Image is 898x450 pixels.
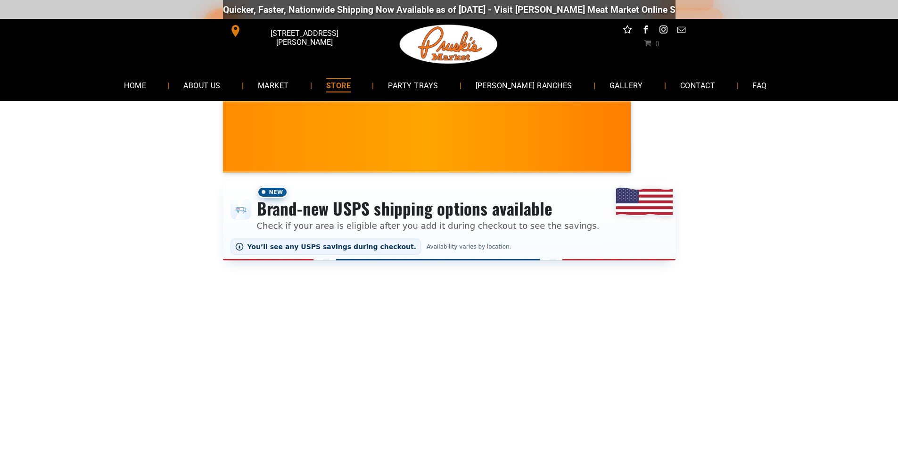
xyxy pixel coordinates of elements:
a: facebook [639,24,651,38]
a: email [675,24,687,38]
a: instagram [657,24,669,38]
a: GALLERY [595,73,657,98]
a: PARTY TRAYS [374,73,452,98]
div: Shipping options announcement [223,180,676,260]
span: [STREET_ADDRESS][PERSON_NAME] [243,24,365,51]
a: CONTACT [666,73,729,98]
img: Pruski-s+Market+HQ+Logo2-1920w.png [398,19,500,70]
span: 0 [655,39,659,47]
span: New [257,186,288,198]
a: MARKET [244,73,303,98]
span: You’ll see any USPS savings during checkout. [247,243,417,250]
a: [PERSON_NAME] RANCHES [461,73,586,98]
span: Availability varies by location. [425,243,513,250]
a: HOME [110,73,160,98]
a: [STREET_ADDRESS][PERSON_NAME] [223,24,367,38]
a: FAQ [738,73,781,98]
h3: Brand-new USPS shipping options available [257,198,600,219]
a: [DOMAIN_NAME][URL] [651,4,743,15]
a: STORE [312,73,365,98]
p: Check if your area is eligible after you add it during checkout to see the savings. [257,219,600,232]
a: ABOUT US [169,73,235,98]
span: [PERSON_NAME] MARKET [560,143,746,158]
a: Social network [621,24,634,38]
div: Quicker, Faster, Nationwide Shipping Now Available as of [DATE] - Visit [PERSON_NAME] Meat Market... [172,4,743,15]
